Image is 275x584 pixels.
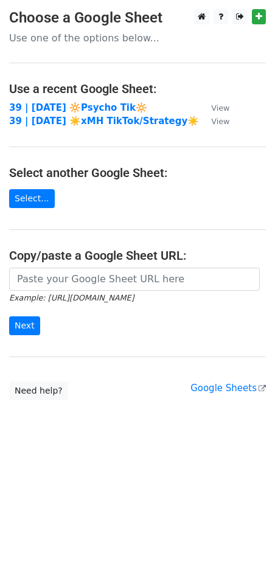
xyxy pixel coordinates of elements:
[211,117,229,126] small: View
[190,383,266,394] a: Google Sheets
[9,293,134,302] small: Example: [URL][DOMAIN_NAME]
[9,268,260,291] input: Paste your Google Sheet URL here
[9,116,199,127] a: 39 | [DATE] ☀️xMH TikTok/Strategy☀️
[9,102,147,113] a: 39 | [DATE] 🔆Psycho Tik🔆
[199,116,229,127] a: View
[9,316,40,335] input: Next
[211,103,229,113] small: View
[9,32,266,44] p: Use one of the options below...
[199,102,229,113] a: View
[9,9,266,27] h3: Choose a Google Sheet
[9,381,68,400] a: Need help?
[9,82,266,96] h4: Use a recent Google Sheet:
[9,189,55,208] a: Select...
[9,248,266,263] h4: Copy/paste a Google Sheet URL:
[9,165,266,180] h4: Select another Google Sheet:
